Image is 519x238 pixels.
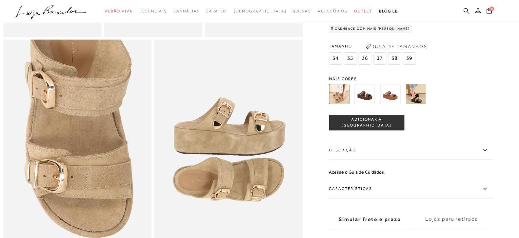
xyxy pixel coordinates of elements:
[403,52,416,65] span: 39
[380,84,400,104] img: PLATAFORMA FLAT EM COURO CASTANHO COM FIVELAS
[485,7,494,16] button: 0
[318,9,348,13] span: Acessórios
[293,9,311,13] span: Bolsas
[329,77,493,81] span: Mais cores
[105,9,133,13] span: Verão Viva
[206,5,227,17] a: categoryNavScreenReaderText
[293,5,311,17] a: categoryNavScreenReaderText
[139,9,167,13] span: Essenciais
[329,25,412,33] div: Cashback com Mais [PERSON_NAME]
[329,179,493,198] label: Características
[329,84,349,104] img: PLATAFORMA FLAT EM CAMURÇA BEGE FENDI COM FIVELAS
[329,115,404,130] button: ADICIONAR À [GEOGRAPHIC_DATA]
[234,9,287,13] span: [DEMOGRAPHIC_DATA]
[329,52,342,65] span: 34
[344,52,357,65] span: 35
[206,9,227,13] span: Sapatos
[329,117,404,128] span: ADICIONAR À [GEOGRAPHIC_DATA]
[358,52,371,65] span: 36
[173,9,200,13] span: Sandálias
[388,52,401,65] span: 38
[318,5,348,17] a: categoryNavScreenReaderText
[329,141,493,160] label: Descrição
[173,5,200,17] a: categoryNavScreenReaderText
[105,5,133,17] a: categoryNavScreenReaderText
[364,41,429,52] button: Guia de Tamanhos
[354,84,375,104] img: PLATAFORMA FLAT EM COURO CAFÉ COM FIVELAS
[373,52,386,65] span: 37
[234,5,287,17] a: noSubCategoriesText
[379,5,398,17] a: BLOG LB
[329,211,411,228] label: Simular frete e prazo
[411,211,493,228] label: Lojas para retirada
[379,9,398,13] span: BLOG LB
[139,5,167,17] a: categoryNavScreenReaderText
[329,41,417,51] span: Tamanho
[406,84,426,104] img: PLATAFORMA FLAT EM COURO PRETO COM FIVELAS
[354,5,372,17] a: categoryNavScreenReaderText
[329,169,384,175] a: Acesse o Guia de Cuidados
[354,9,372,13] span: Outlet
[489,7,494,11] span: 0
